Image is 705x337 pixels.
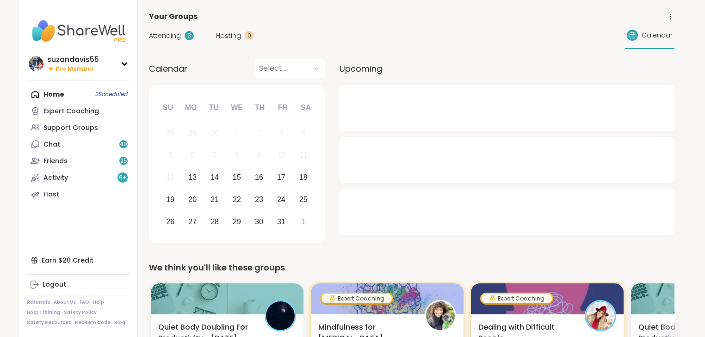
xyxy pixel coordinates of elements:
[166,215,174,228] div: 26
[299,193,308,206] div: 25
[279,127,283,139] div: 3
[266,301,295,330] img: QueenOfTheNight
[188,215,197,228] div: 27
[188,193,197,206] div: 20
[183,190,203,209] div: Choose Monday, October 20th, 2025
[56,65,94,73] span: Pro Member
[159,122,314,233] div: month 2025-10
[183,168,203,188] div: Choose Monday, October 13th, 2025
[213,149,217,161] div: 7
[250,98,270,118] div: Th
[120,157,127,165] span: 25
[188,171,197,184] div: 13
[299,171,308,184] div: 18
[149,261,674,274] div: We think you'll like these groups
[255,193,263,206] div: 23
[64,309,97,316] a: Safety Policy
[249,168,269,188] div: Choose Thursday, October 16th, 2025
[271,168,291,188] div: Choose Friday, October 17th, 2025
[227,212,247,232] div: Choose Wednesday, October 29th, 2025
[322,294,392,303] div: Expert Coaching
[277,171,285,184] div: 17
[293,168,313,188] div: Choose Saturday, October 18th, 2025
[642,31,673,40] span: Calendar
[586,301,615,330] img: CLove
[27,309,60,316] a: Host Training
[93,299,104,306] a: Help
[249,123,269,143] div: Not available Thursday, October 2nd, 2025
[271,212,291,232] div: Choose Friday, October 31st, 2025
[249,190,269,209] div: Choose Thursday, October 23rd, 2025
[54,299,76,306] a: About Us
[293,146,313,165] div: Not available Saturday, October 11th, 2025
[210,193,219,206] div: 21
[27,276,130,293] a: Logout
[205,146,225,165] div: Not available Tuesday, October 7th, 2025
[245,31,254,40] div: 0
[27,252,130,269] div: Earn $20 Credit
[255,171,263,184] div: 16
[43,123,98,133] div: Support Groups
[191,149,195,161] div: 6
[27,103,130,119] a: Expert Coaching
[227,190,247,209] div: Choose Wednesday, October 22nd, 2025
[227,123,247,143] div: Not available Wednesday, October 1st, 2025
[27,153,130,169] a: Friends25
[482,294,552,303] div: Expert Coaching
[161,146,180,165] div: Not available Sunday, October 5th, 2025
[210,171,219,184] div: 14
[340,62,382,75] span: Upcoming
[43,107,99,116] div: Expert Coaching
[161,123,180,143] div: Not available Sunday, September 28th, 2025
[233,193,241,206] div: 22
[43,157,68,166] div: Friends
[188,127,197,139] div: 29
[204,98,224,118] div: Tu
[227,146,247,165] div: Not available Wednesday, October 8th, 2025
[149,31,181,41] span: Attending
[161,212,180,232] div: Choose Sunday, October 26th, 2025
[43,190,59,199] div: Host
[161,190,180,209] div: Choose Sunday, October 19th, 2025
[255,215,263,228] div: 30
[27,136,130,153] a: Chat40
[27,299,50,306] a: Referrals
[426,301,455,330] img: CoachJennifer
[216,31,241,41] span: Hosting
[249,146,269,165] div: Not available Thursday, October 9th, 2025
[271,190,291,209] div: Choose Friday, October 24th, 2025
[43,173,68,183] div: Activity
[27,319,71,326] a: Safety Resources
[257,149,261,161] div: 9
[29,56,43,71] img: suzandavis55
[185,31,194,40] div: 3
[47,55,99,65] div: suzandavis55
[301,215,305,228] div: 1
[271,146,291,165] div: Not available Friday, October 10th, 2025
[166,193,174,206] div: 19
[180,98,201,118] div: Mo
[235,127,239,139] div: 1
[277,149,285,161] div: 10
[114,319,125,326] a: Blog
[27,15,130,47] img: ShareWell Nav Logo
[166,127,174,139] div: 28
[205,190,225,209] div: Choose Tuesday, October 21st, 2025
[183,212,203,232] div: Choose Monday, October 27th, 2025
[233,171,241,184] div: 15
[27,186,130,202] a: Host
[43,140,60,149] div: Chat
[210,215,219,228] div: 28
[183,146,203,165] div: Not available Monday, October 6th, 2025
[205,212,225,232] div: Choose Tuesday, October 28th, 2025
[296,98,316,118] div: Sa
[233,215,241,228] div: 29
[235,149,239,161] div: 8
[149,62,187,75] span: Calendar
[301,127,305,139] div: 4
[277,215,285,228] div: 31
[205,168,225,188] div: Choose Tuesday, October 14th, 2025
[257,127,261,139] div: 2
[293,123,313,143] div: Not available Saturday, October 4th, 2025
[168,149,173,161] div: 5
